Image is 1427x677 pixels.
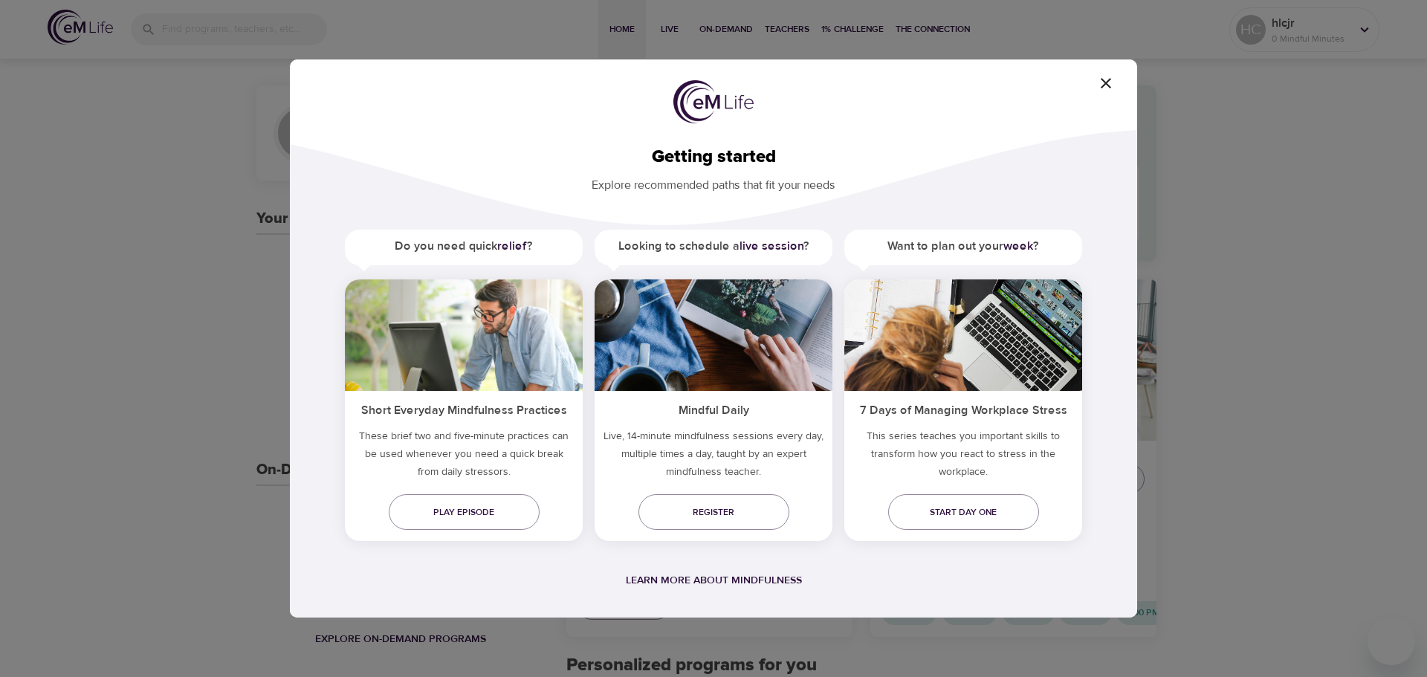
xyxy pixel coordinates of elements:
[314,146,1113,168] h2: Getting started
[345,427,583,487] h5: These brief two and five-minute practices can be used whenever you need a quick break from daily ...
[900,505,1027,520] span: Start day one
[595,230,832,263] h5: Looking to schedule a ?
[844,427,1082,487] p: This series teaches you important skills to transform how you react to stress in the workplace.
[401,505,528,520] span: Play episode
[497,239,527,253] a: relief
[345,391,583,427] h5: Short Everyday Mindfulness Practices
[1003,239,1033,253] a: week
[389,494,540,530] a: Play episode
[345,279,583,391] img: ims
[673,80,754,123] img: logo
[345,230,583,263] h5: Do you need quick ?
[595,427,832,487] p: Live, 14-minute mindfulness sessions every day, multiple times a day, taught by an expert mindful...
[740,239,803,253] a: live session
[844,391,1082,427] h5: 7 Days of Managing Workplace Stress
[595,391,832,427] h5: Mindful Daily
[650,505,777,520] span: Register
[638,494,789,530] a: Register
[595,279,832,391] img: ims
[626,574,802,587] a: Learn more about mindfulness
[844,230,1082,263] h5: Want to plan out your ?
[888,494,1039,530] a: Start day one
[314,168,1113,194] p: Explore recommended paths that fit your needs
[844,279,1082,391] img: ims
